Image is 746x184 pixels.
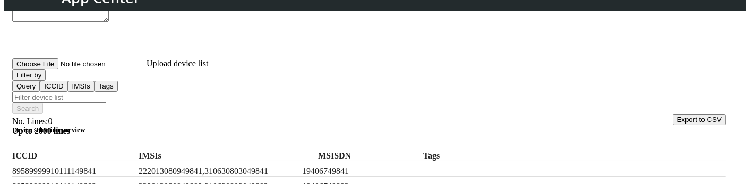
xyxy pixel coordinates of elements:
[12,103,43,114] button: Search
[40,81,67,92] button: ICCID
[12,167,134,176] label: 89589999910111149841
[48,117,53,126] span: 0
[12,92,106,103] input: Filter device list
[423,151,521,161] label: Tags
[302,167,424,176] label: 19406749841
[139,167,298,176] label: 222013080949841,310630803049841
[139,151,298,161] label: IMSIs
[12,117,726,126] div: No. Lines:
[12,126,726,136] div: Up to 2000 lines
[12,69,46,81] button: Filter by
[95,81,118,92] button: Tags
[12,151,134,161] label: ICCID
[673,114,726,125] button: Export to CSV
[302,151,419,161] label: MSISDN
[68,81,95,92] button: IMSIs
[12,81,40,92] button: Query
[12,81,726,92] div: Filter by
[147,59,208,68] label: Upload device list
